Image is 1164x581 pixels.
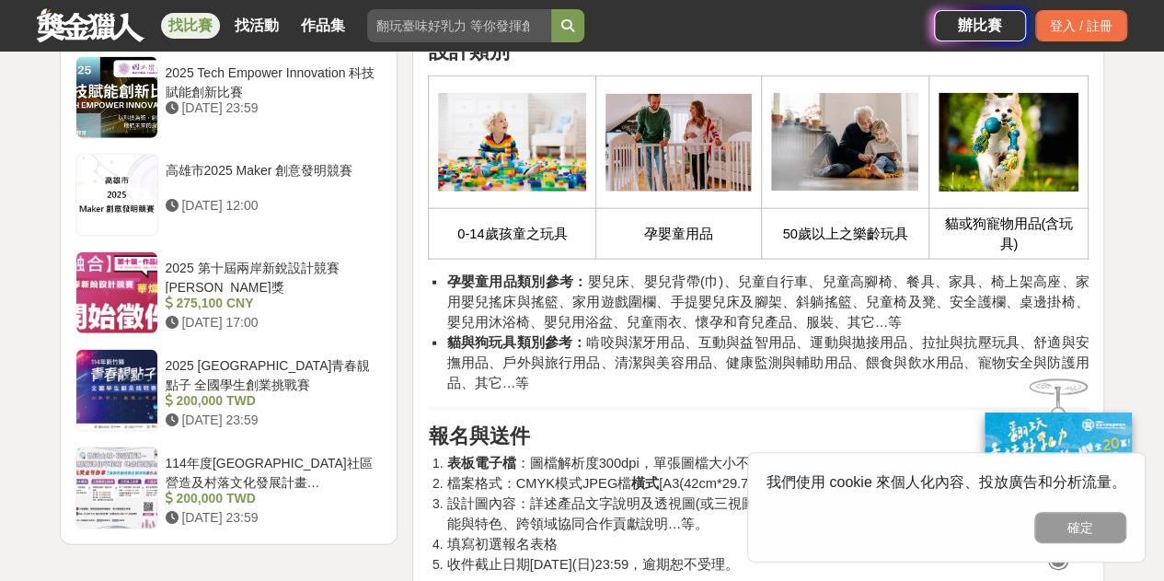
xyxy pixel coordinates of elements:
div: [DATE] 12:00 [166,196,375,215]
button: 確定 [1034,512,1126,543]
span: 啃咬與潔牙用品、互動與益智用品、運動與拋接用品、拉扯與抗壓玩具、舒適與安撫用品、戶外與旅行用品、清潔與美容用品、健康監測與輔助用品、餵食與飲水用品、寵物安全與防護用品、其它…等 [446,335,1089,390]
a: 114年度[GEOGRAPHIC_DATA]社區營造及村落文化發展計畫「[GEOGRAPHIC_DATA]―藝起動起來」地景藝術獎金賽＆人氣投票! 200,000 TWD [DATE] 23:59 [75,447,383,529]
div: 200,000 TWD [166,489,375,508]
div: 200,000 TWD [166,391,375,411]
div: 登入 / 註冊 [1035,10,1127,41]
img: 88457ed4-daae-4db9-b357-2bbb7b09dffc.png [939,93,1079,192]
a: 2025 Tech Empower Innovation 科技賦能創新比賽 [DATE] 23:59 [75,56,383,139]
span: 檔案格式：CMYK模式JPEG檔 [A3(42cm*29.7cm)。 [446,476,784,491]
strong: 貓與狗玩具類別參考： [446,335,586,350]
a: 2025 第十屆兩岸新銳設計競賽 [PERSON_NAME]獎 275,100 CNY [DATE] 17:00 [75,251,383,334]
span: 50歲以上之樂齡玩具 [782,227,907,241]
span: 我們使用 cookie 來個人化內容、投放廣告和分析流量。 [766,474,1126,490]
div: 114年度[GEOGRAPHIC_DATA]社區營造及村落文化發展計畫「[GEOGRAPHIC_DATA]―藝起動起來」地景藝術獎金賽＆人氣投票! [166,454,375,489]
span: 填寫初選報名表格 [446,537,557,552]
div: 高雄市2025 Maker 創意發明競賽 [166,161,375,196]
a: 2025 [GEOGRAPHIC_DATA]青春靚點子 全國學生創業挑戰賽 200,000 TWD [DATE] 23:59 [75,349,383,432]
img: c5ae5837-55fe-4b10-9099-9801208ed03e.png [605,94,752,192]
div: 275,100 CNY [166,294,375,313]
span: 0-14歲孩童之玩具 [457,227,567,241]
img: c171a689-fb2c-43c6-a33c-e56b1f4b2190.jpg [985,413,1132,535]
a: 找比賽 [161,13,220,39]
span: 收件截止日期[DATE](日)23:59，逾期恕不受理。 [446,557,739,572]
span: 貓或狗寵物用品(含玩具) [944,216,1073,251]
img: f7dd345d-5508-4ae7-baa2-0f7e1eb8328a.png [771,93,919,192]
a: 作品集 [294,13,352,39]
a: 辦比賽 [934,10,1026,41]
strong: 表板電子檔 [446,456,515,471]
span: 設計圖內容：詳述產品文字說明及透視圖(或三視圖)、說明設計理念、動機(構想來源)、使用年齡、作品功能與特色、跨領域協同合作貢獻說明…等。 [446,496,1086,531]
span: 嬰兒床、嬰兒背帶(巾)、兒童自行車、兒童高腳椅、餐具、家具、椅上架高座、家用嬰兒搖床與搖籃、家用遊戲圍欄、手提嬰兒床及腳架、斜躺搖籃、兒童椅及凳、安全護欄、桌邊掛椅、嬰兒用沐浴椅、嬰兒用浴盆、兒... [446,274,1089,330]
div: [DATE] 23:59 [166,99,375,118]
span: ：圖檔解析度300dpi，單張圖檔大小不得超過3MB (最多兩張) [446,456,886,471]
span: 孕嬰童用品 [644,227,713,241]
strong: 孕嬰童用品類別參考： [446,274,587,289]
img: b708f5c3-b6c1-4a28-aed3-e1b2ac6733b5.png [438,93,586,192]
a: 高雄市2025 Maker 創意發明競賽 [DATE] 12:00 [75,154,383,237]
div: [DATE] 23:59 [166,411,375,430]
div: 2025 [GEOGRAPHIC_DATA]青春靚點子 全國學生創業挑戰賽 [166,356,375,391]
input: 翻玩臺味好乳力 等你發揮創意！ [367,9,551,42]
strong: 橫式 [631,476,659,491]
strong: 報名與送件 [428,424,529,447]
div: [DATE] 17:00 [166,313,375,332]
div: 2025 第十屆兩岸新銳設計競賽 [PERSON_NAME]獎 [166,259,375,294]
div: 2025 Tech Empower Innovation 科技賦能創新比賽 [166,64,375,99]
div: [DATE] 23:59 [166,508,375,528]
a: 找活動 [227,13,286,39]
